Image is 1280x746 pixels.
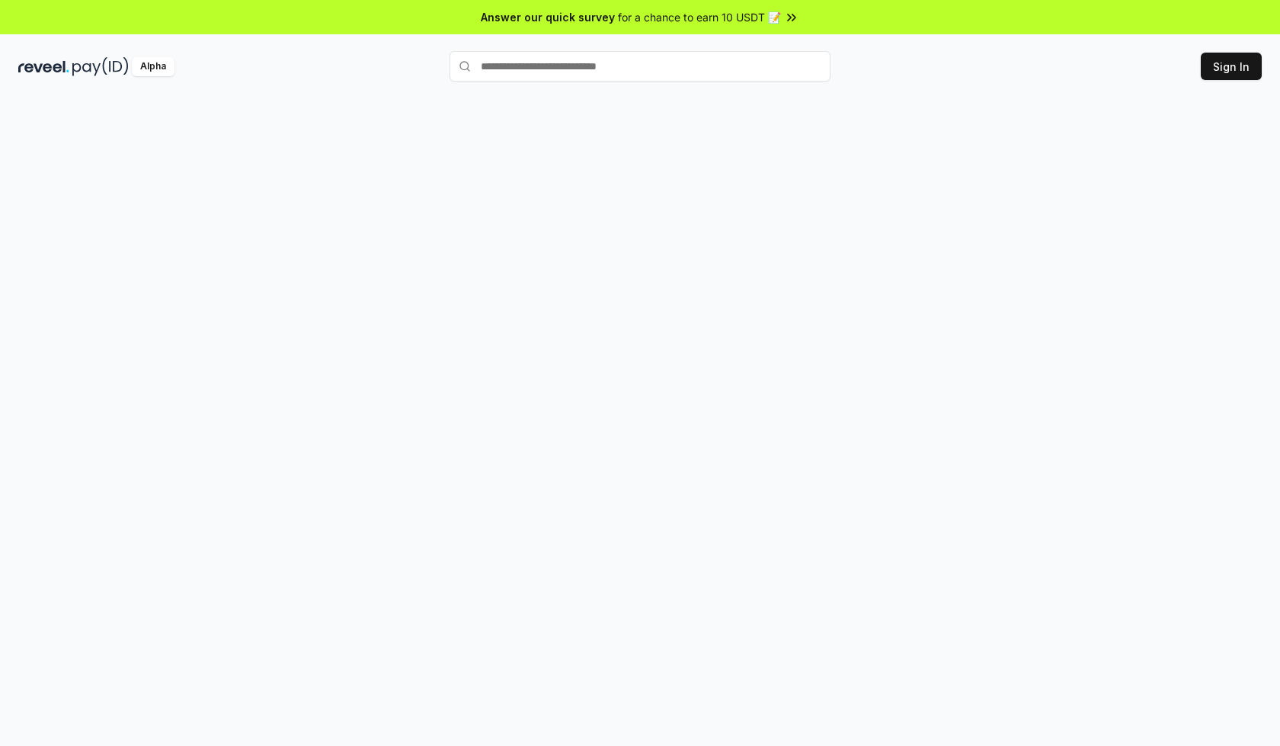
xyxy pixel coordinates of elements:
[1201,53,1262,80] button: Sign In
[618,9,781,25] span: for a chance to earn 10 USDT 📝
[132,57,174,76] div: Alpha
[481,9,615,25] span: Answer our quick survey
[72,57,129,76] img: pay_id
[18,57,69,76] img: reveel_dark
